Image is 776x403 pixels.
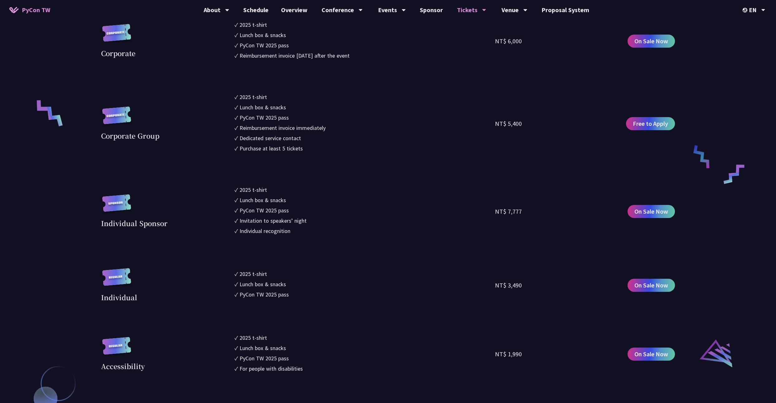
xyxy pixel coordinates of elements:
[634,349,668,359] span: On Sale Now
[101,194,132,218] img: sponsor.43e6a3a.svg
[240,103,286,111] div: Lunch box & snacks
[634,281,668,290] span: On Sale Now
[101,361,145,371] div: Accessibility
[240,344,286,352] div: Lunch box & snacks
[235,364,495,373] li: ✓
[101,218,167,228] div: Individual Sponsor
[240,41,289,50] div: PyCon TW 2025 pass
[3,2,56,18] a: PyCon TW
[240,290,289,299] div: PyCon TW 2025 pass
[235,280,495,288] li: ✓
[240,227,290,235] div: Individual recognition
[235,344,495,352] li: ✓
[235,206,495,215] li: ✓
[240,144,303,153] div: Purchase at least 5 tickets
[235,103,495,111] li: ✓
[240,196,286,204] div: Lunch box & snacks
[495,349,522,359] div: NT$ 1,990
[240,21,267,29] div: 2025 t-shirt
[101,130,159,141] div: Corporate Group
[240,270,267,278] div: 2025 t-shirt
[101,24,132,48] img: corporate.a587c14.svg
[628,205,675,218] a: On Sale Now
[240,280,286,288] div: Lunch box & snacks
[235,41,495,50] li: ✓
[743,8,749,12] img: Locale Icon
[235,93,495,101] li: ✓
[240,206,289,215] div: PyCon TW 2025 pass
[101,292,137,302] div: Individual
[9,7,19,13] img: Home icon of PyCon TW 2025
[235,113,495,122] li: ✓
[628,35,675,48] a: On Sale Now
[101,48,135,58] div: Corporate
[235,51,495,60] li: ✓
[101,337,132,361] img: regular.8f272d9.svg
[101,268,132,292] img: regular.8f272d9.svg
[240,334,267,342] div: 2025 t-shirt
[495,281,522,290] div: NT$ 3,490
[235,227,495,235] li: ✓
[235,270,495,278] li: ✓
[235,144,495,153] li: ✓
[235,196,495,204] li: ✓
[240,51,350,60] div: Reimbursement invoice [DATE] after the event
[22,5,50,15] span: PyCon TW
[235,354,495,363] li: ✓
[240,354,289,363] div: PyCon TW 2025 pass
[495,119,522,128] div: NT$ 5,400
[235,124,495,132] li: ✓
[235,21,495,29] li: ✓
[633,119,668,128] span: Free to Apply
[240,364,303,373] div: For people with disabilities
[235,290,495,299] li: ✓
[628,348,675,361] a: On Sale Now
[240,93,267,101] div: 2025 t-shirt
[626,117,675,130] a: Free to Apply
[240,186,267,194] div: 2025 t-shirt
[235,186,495,194] li: ✓
[495,207,522,216] div: NT$ 7,777
[235,334,495,342] li: ✓
[240,134,301,142] div: Dedicated service contact
[101,107,132,130] img: corporate.a587c14.svg
[235,31,495,39] li: ✓
[235,134,495,142] li: ✓
[240,113,289,122] div: PyCon TW 2025 pass
[240,216,307,225] div: Invitation to speakers’ night
[495,36,522,46] div: NT$ 6,000
[240,124,326,132] div: Reimbursement invoice immediately
[235,216,495,225] li: ✓
[240,31,286,39] div: Lunch box & snacks
[634,36,668,46] span: On Sale Now
[628,279,675,292] a: On Sale Now
[634,207,668,216] span: On Sale Now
